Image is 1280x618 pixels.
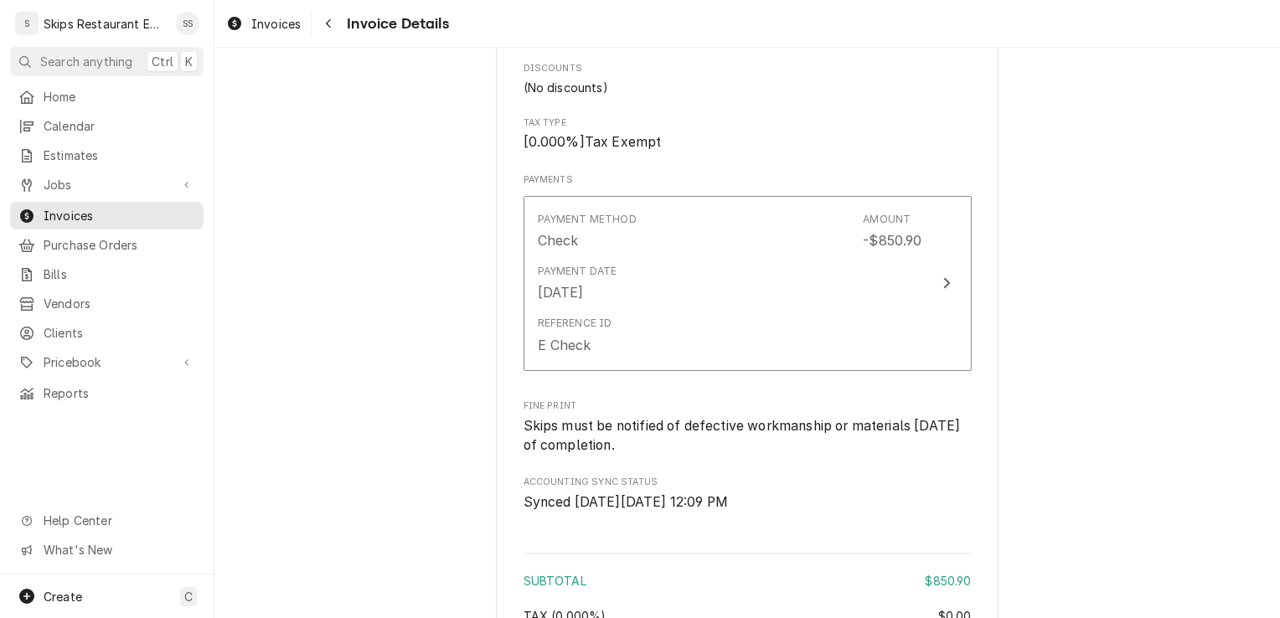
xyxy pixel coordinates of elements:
[10,202,204,229] a: Invoices
[524,418,964,454] span: Skips must be notified of defective workmanship or materials [DATE] of completion.
[863,212,911,227] div: Amount
[524,399,972,413] span: Fine Print
[44,265,195,283] span: Bills
[10,142,204,169] a: Estimates
[152,53,173,70] span: Ctrl
[10,47,204,76] button: Search anythingCtrlK
[10,171,204,198] a: Go to Jobs
[44,324,195,342] span: Clients
[524,62,972,75] span: Discounts
[524,79,972,96] div: Discounts List
[176,12,199,35] div: Shan Skipper's Avatar
[44,207,195,224] span: Invoices
[524,62,972,95] div: Discounts
[219,10,307,38] a: Invoices
[176,12,199,35] div: SS
[524,132,972,152] span: Tax Type
[44,590,82,604] span: Create
[44,353,170,371] span: Pricebook
[44,176,170,193] span: Jobs
[15,12,39,35] div: S
[524,134,662,150] span: [ 0.000 %] Tax Exempt
[524,173,972,379] div: Payments
[251,15,301,33] span: Invoices
[44,117,195,135] span: Calendar
[185,53,193,70] span: K
[524,494,728,510] span: Synced [DATE][DATE] 12:09 PM
[10,290,204,317] a: Vendors
[44,236,195,254] span: Purchase Orders
[10,260,204,288] a: Bills
[342,13,448,35] span: Invoice Details
[524,116,972,152] div: Tax Type
[10,379,204,407] a: Reports
[10,83,204,111] a: Home
[10,348,204,376] a: Go to Pricebook
[524,476,972,489] span: Accounting Sync Status
[863,230,921,250] div: -$850.90
[10,112,204,140] a: Calendar
[538,316,612,331] div: Reference ID
[10,507,204,534] a: Go to Help Center
[44,15,167,33] div: Skips Restaurant Equipment
[10,231,204,259] a: Purchase Orders
[524,399,972,456] div: Fine Print
[315,10,342,37] button: Navigate back
[524,574,586,588] span: Subtotal
[524,492,972,512] span: Accounting Sync Status
[184,588,193,605] span: C
[44,295,195,312] span: Vendors
[10,536,204,564] a: Go to What's New
[538,212,637,227] div: Payment Method
[524,572,972,590] div: Subtotal
[925,572,971,590] div: $850.90
[538,335,591,355] div: E Check
[524,116,972,130] span: Tax Type
[538,282,584,302] div: [DATE]
[44,147,195,164] span: Estimates
[524,416,972,456] span: Fine Print
[44,384,195,402] span: Reports
[524,476,972,512] div: Accounting Sync Status
[538,230,579,250] div: Check
[44,88,195,106] span: Home
[10,319,204,347] a: Clients
[44,512,194,529] span: Help Center
[524,173,972,187] label: Payments
[44,541,194,559] span: What's New
[524,196,972,371] button: Update Payment
[538,264,617,279] div: Payment Date
[40,53,132,70] span: Search anything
